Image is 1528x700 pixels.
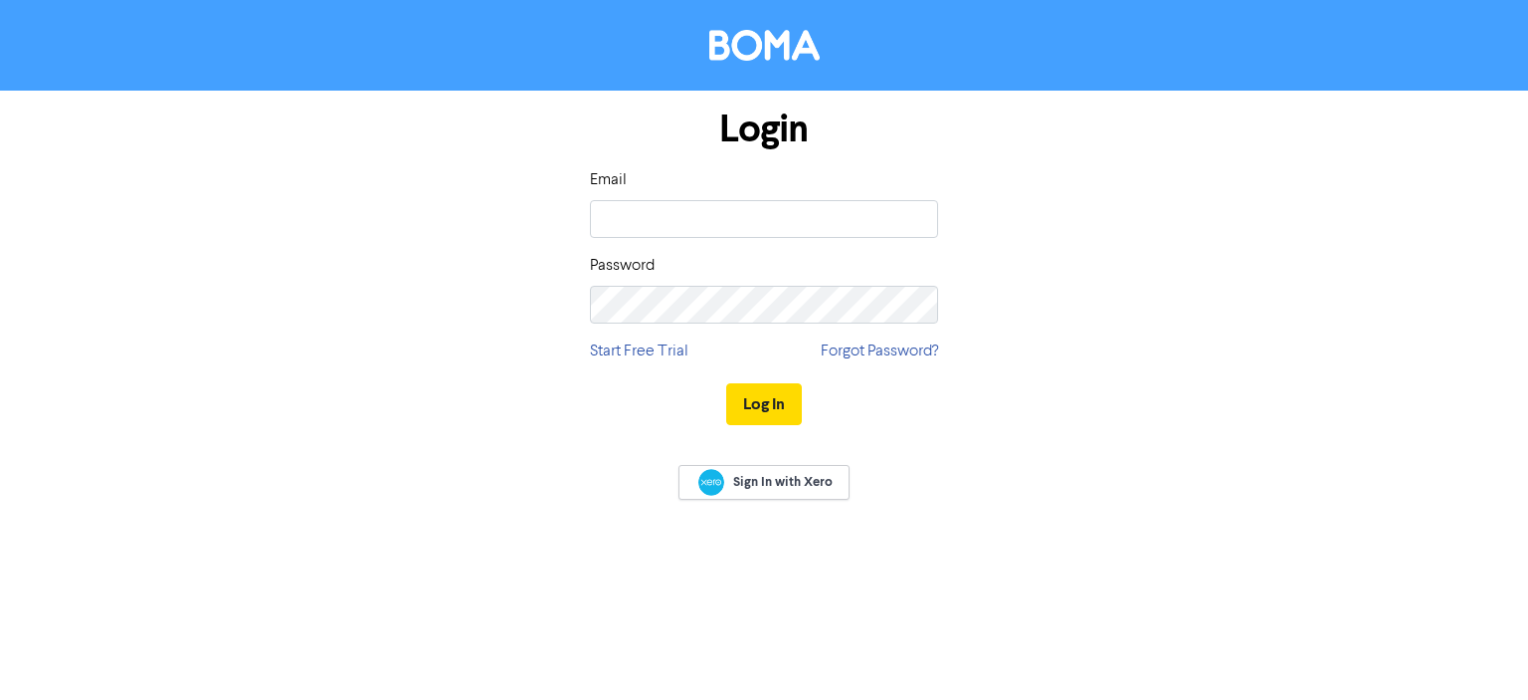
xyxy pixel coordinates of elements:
[590,340,688,363] a: Start Free Trial
[821,340,938,363] a: Forgot Password?
[709,30,820,61] img: BOMA Logo
[590,168,627,192] label: Email
[678,465,850,500] a: Sign In with Xero
[590,107,938,152] h1: Login
[698,469,724,496] img: Xero logo
[590,254,655,278] label: Password
[726,383,802,425] button: Log In
[1429,604,1528,700] iframe: Chat Widget
[733,473,833,491] span: Sign In with Xero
